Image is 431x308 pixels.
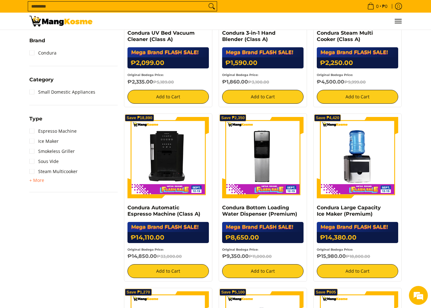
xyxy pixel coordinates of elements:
div: Minimize live chat window [103,3,119,18]
del: ₱3,100.00 [248,79,269,84]
h6: ₱14,850.00 [127,253,209,259]
a: Smokeless Griller [29,146,75,156]
small: Original Bodega Price: [317,248,353,251]
span: Brand [29,38,45,43]
span: 0 [375,4,380,9]
span: Save ₱2,350 [221,116,245,120]
button: Add to Cart [127,264,209,278]
nav: Main Menu [99,13,402,30]
summary: Open [29,116,42,126]
h6: ₱8,650.00 [222,232,304,243]
button: Menu [394,13,402,30]
a: Small Domestic Appliances [29,87,95,97]
span: Save ₱18,890 [127,116,152,120]
span: • [365,3,389,10]
small: Original Bodega Price: [222,248,258,251]
h6: ₱2,250.00 [317,57,398,68]
h6: ₱4,500.00 [317,79,398,85]
span: ₱0 [381,4,388,9]
summary: Open [29,177,44,184]
h6: ₱2,335.00 [127,79,209,85]
div: Chat with us now [33,35,106,44]
ul: Customer Navigation [99,13,402,30]
button: Search [207,2,217,11]
h6: ₱15,980.00 [317,253,398,259]
a: Condura 3-in-1 Hand Blender (Class A) [222,30,275,42]
img: MANG KOSME MEGA BRAND FLASH SALE: September 12-15, 2025 l Mang Kosme [29,16,92,26]
button: Add to Cart [222,90,304,104]
button: Add to Cart [317,90,398,104]
button: Add to Cart [222,264,304,278]
a: Condura Steam Multi Cooker (Class A) [317,30,373,42]
h6: ₱1,590.00 [222,57,304,68]
h6: ₱14,110.00 [127,232,209,243]
small: Original Bodega Price: [127,73,164,77]
a: Ice Maker [29,136,59,146]
a: Condura [29,48,56,58]
textarea: Type your message and hit 'Enter' [3,172,120,194]
a: Sous Vide [29,156,59,166]
small: Original Bodega Price: [222,73,258,77]
summary: Open [29,38,45,48]
del: ₱33,000.00 [157,254,182,259]
small: Original Bodega Price: [317,73,353,77]
small: Original Bodega Price: [127,248,164,251]
a: Espresso Machine [29,126,77,136]
h6: ₱9,350.00 [222,253,304,259]
del: ₱11,000.00 [249,254,272,259]
del: ₱5,189.00 [153,79,174,84]
img: Condura Large Capacity Ice Maker (Premium) [317,117,398,198]
img: Condura Bottom Loading Water Dispenser (Premium) [222,117,304,198]
span: Category [29,77,54,82]
h6: ₱2,099.00 [127,57,209,68]
span: Save ₱4,420 [316,116,339,120]
a: Condura Large Capacity Ice Maker (Premium) [317,205,381,217]
del: ₱9,999.00 [344,79,366,84]
span: Save ₱1,270 [127,290,150,294]
a: Condura Automatic Espresso Machine (Class A) [127,205,200,217]
a: Condura Bottom Loading Water Dispenser (Premium) [222,205,297,217]
span: Save ₱805 [316,290,336,294]
span: Save ₱5,100 [221,290,245,294]
span: We're online! [37,79,87,143]
button: Add to Cart [127,90,209,104]
button: Add to Cart [317,264,398,278]
a: Steam Multicooker [29,166,78,177]
span: Type [29,116,42,121]
img: Condura Automatic Espresso Machine (Class A) [127,117,209,198]
h6: ₱1,860.00 [222,79,304,85]
h6: ₱14,380.00 [317,232,398,243]
summary: Open [29,77,54,87]
del: ₱18,800.00 [346,254,370,259]
span: + More [29,178,44,183]
a: Condura UV Bed Vacuum Cleaner (Class A) [127,30,195,42]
